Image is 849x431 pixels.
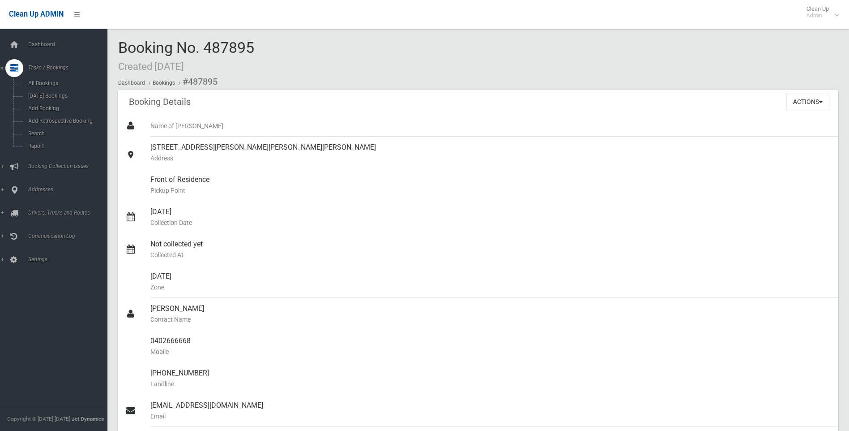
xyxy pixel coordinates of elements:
[150,282,831,293] small: Zone
[26,41,114,47] span: Dashboard
[150,201,831,233] div: [DATE]
[150,121,831,131] small: Name of [PERSON_NAME]
[26,256,114,263] span: Settings
[118,395,838,427] a: [EMAIL_ADDRESS][DOMAIN_NAME]Email
[26,105,107,112] span: Add Booking
[72,416,104,422] strong: Jet Dynamics
[150,411,831,422] small: Email
[802,5,838,19] span: Clean Up
[26,80,107,86] span: All Bookings
[150,217,831,228] small: Collection Date
[176,73,218,90] li: #487895
[150,233,831,266] div: Not collected yet
[7,416,70,422] span: Copyright © [DATE]-[DATE]
[150,379,831,389] small: Landline
[150,137,831,169] div: [STREET_ADDRESS][PERSON_NAME][PERSON_NAME][PERSON_NAME]
[150,250,831,260] small: Collected At
[150,395,831,427] div: [EMAIL_ADDRESS][DOMAIN_NAME]
[150,185,831,196] small: Pickup Point
[26,93,107,99] span: [DATE] Bookings
[786,94,829,110] button: Actions
[118,60,184,72] small: Created [DATE]
[806,12,829,19] small: Admin
[150,153,831,164] small: Address
[150,169,831,201] div: Front of Residence
[26,143,107,149] span: Report
[150,362,831,395] div: [PHONE_NUMBER]
[150,346,831,357] small: Mobile
[26,233,114,239] span: Communication Log
[26,130,107,137] span: Search
[118,39,254,73] span: Booking No. 487895
[26,65,114,71] span: Tasks / Bookings
[118,93,201,111] header: Booking Details
[150,330,831,362] div: 0402666668
[26,163,114,169] span: Booking Collection Issues
[150,314,831,325] small: Contact Name
[150,266,831,298] div: [DATE]
[26,186,114,193] span: Addresses
[153,80,175,86] a: Bookings
[26,210,114,216] span: Drivers, Trucks and Routes
[150,298,831,330] div: [PERSON_NAME]
[118,80,145,86] a: Dashboard
[9,10,64,18] span: Clean Up ADMIN
[26,118,107,124] span: Add Retrospective Booking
